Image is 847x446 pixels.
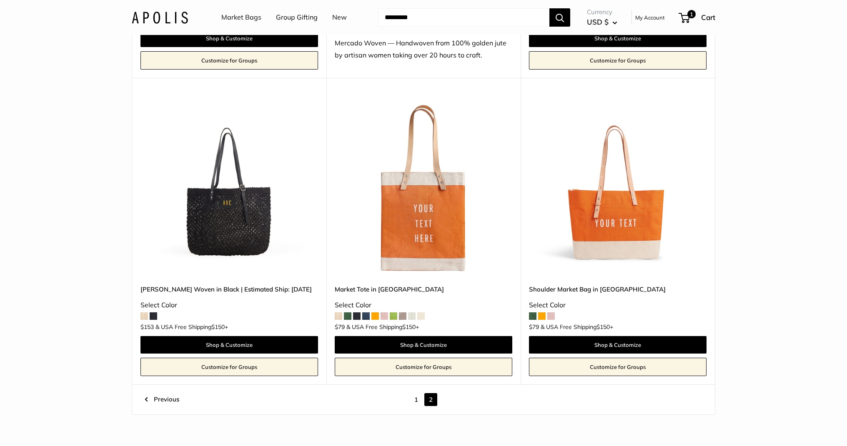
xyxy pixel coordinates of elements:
img: Mercado Woven in Black | Estimated Ship: Oct. 19th [140,99,318,276]
a: Shop & Customize [529,30,707,47]
div: Select Color [335,299,512,311]
span: & USA Free Shipping + [541,324,613,330]
a: description_Make it yours with custom, printed text.Market Tote in Citrus [335,99,512,276]
div: Mercado Woven — Handwoven from 100% golden jute by artisan women taking over 20 hours to craft. [335,37,512,62]
span: $150 [402,323,416,331]
a: Customize for Groups [529,51,707,70]
input: Search... [378,8,549,27]
span: $150 [596,323,610,331]
span: Cart [701,13,715,22]
a: Shop & Customize [140,336,318,354]
div: Select Color [140,299,318,311]
span: $79 [529,323,539,331]
a: Shoulder Market Bag in [GEOGRAPHIC_DATA] [529,284,707,294]
span: 1 [687,10,696,18]
span: $150 [211,323,225,331]
a: Market Tote in [GEOGRAPHIC_DATA] [335,284,512,294]
a: Customize for Groups [529,358,707,376]
a: Shop & Customize [529,336,707,354]
span: USD $ [587,17,609,26]
a: Customize for Groups [335,358,512,376]
button: Search [549,8,570,27]
a: Shop & Customize [140,30,318,47]
a: Market Bags [221,11,261,24]
a: Previous [145,393,179,406]
a: My Account [635,12,665,22]
a: New [332,11,347,24]
a: Group Gifting [276,11,318,24]
a: Make it yours with custom, printed text.Shoulder Market Bag in Citrus [529,99,707,276]
button: USD $ [587,15,617,29]
div: Select Color [529,299,707,311]
span: & USA Free Shipping + [155,324,228,330]
span: $79 [335,323,345,331]
span: 2 [424,393,437,406]
span: Currency [587,6,617,18]
a: 1 Cart [679,11,715,24]
a: 1 [410,393,423,406]
img: Make it yours with custom, printed text. [529,99,707,276]
img: Apolis [132,11,188,23]
a: Mercado Woven in Black | Estimated Ship: Oct. 19thMercado Woven in Black | Estimated Ship: Oct. 19th [140,99,318,276]
span: & USA Free Shipping + [346,324,419,330]
a: Customize for Groups [140,51,318,70]
img: description_Make it yours with custom, printed text. [335,99,512,276]
a: [PERSON_NAME] Woven in Black | Estimated Ship: [DATE] [140,284,318,294]
span: $153 [140,323,154,331]
a: Customize for Groups [140,358,318,376]
a: Shop & Customize [335,336,512,354]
